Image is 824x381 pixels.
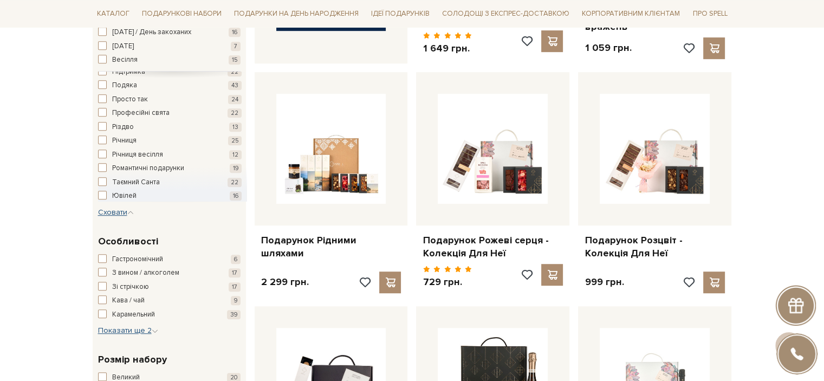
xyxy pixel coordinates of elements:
[112,55,138,66] span: Весілля
[98,150,242,160] button: Річниця весілля 12
[230,5,363,22] span: Подарунки на День народження
[228,67,242,76] span: 22
[228,108,242,118] span: 22
[112,282,149,293] span: Зі стрічкою
[229,150,242,159] span: 12
[98,295,241,306] button: Кава / чай 9
[261,276,309,288] p: 2 299 грн.
[98,55,241,66] button: Весілля 15
[98,177,242,188] button: Таємний Санта 22
[112,135,137,146] span: Річниця
[112,27,191,38] span: [DATE] / День закоханих
[112,295,145,306] span: Кава / чай
[227,310,241,319] span: 39
[367,5,434,22] span: Ідеї подарунків
[98,309,241,320] button: Карамельний 39
[98,325,158,336] button: Показати ще 2
[261,234,401,260] a: Подарунок Рідними шляхами
[112,67,145,78] span: Підтримка
[112,41,134,52] span: [DATE]
[230,191,242,201] span: 16
[229,28,241,37] span: 16
[438,4,574,23] a: Солодощі з експрес-доставкою
[112,254,163,265] span: Гастрономічний
[112,268,179,279] span: З вином / алкоголем
[585,276,624,288] p: 999 грн.
[93,5,134,22] span: Каталог
[138,5,226,22] span: Подарункові набори
[98,254,241,265] button: Гастрономічний 6
[229,55,241,64] span: 15
[112,80,137,91] span: Подяка
[98,282,241,293] button: Зі стрічкою 17
[98,80,242,91] button: Подяка 43
[98,268,241,279] button: З вином / алкоголем 17
[98,135,242,146] button: Річниця 25
[98,208,134,217] span: Сховати
[229,122,242,132] span: 13
[229,282,241,292] span: 17
[423,234,563,260] a: Подарунок Рожеві серця - Колекція Для Неї
[688,5,731,22] span: Про Spell
[98,191,242,202] button: Ювілей 16
[585,42,631,54] p: 1 059 грн.
[423,276,472,288] p: 729 грн.
[112,122,134,133] span: Різдво
[585,234,725,260] a: Подарунок Розцвіт - Колекція Для Неї
[98,163,242,174] button: Романтичні подарунки 19
[228,95,242,104] span: 24
[98,326,158,335] span: Показати ще 2
[98,94,242,105] button: Просто так 24
[98,122,242,133] button: Різдво 13
[98,108,242,119] button: Професійні свята 22
[230,164,242,173] span: 19
[112,177,160,188] span: Таємний Санта
[578,4,684,23] a: Корпоративним клієнтам
[112,309,155,320] span: Карамельний
[231,296,241,305] span: 9
[112,108,170,119] span: Професійні свята
[112,191,137,202] span: Ювілей
[231,255,241,264] span: 6
[98,27,241,38] button: [DATE] / День закоханих 16
[112,150,163,160] span: Річниця весілля
[228,136,242,145] span: 25
[231,42,241,51] span: 7
[229,268,241,277] span: 17
[228,81,242,90] span: 43
[112,163,184,174] span: Романтичні подарунки
[98,207,134,218] button: Сховати
[112,94,148,105] span: Просто так
[98,41,241,52] button: [DATE] 7
[98,234,158,249] span: Особливості
[98,352,167,367] span: Розмір набору
[423,42,472,55] p: 1 649 грн.
[228,178,242,187] span: 22
[98,67,242,78] button: Підтримка 22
